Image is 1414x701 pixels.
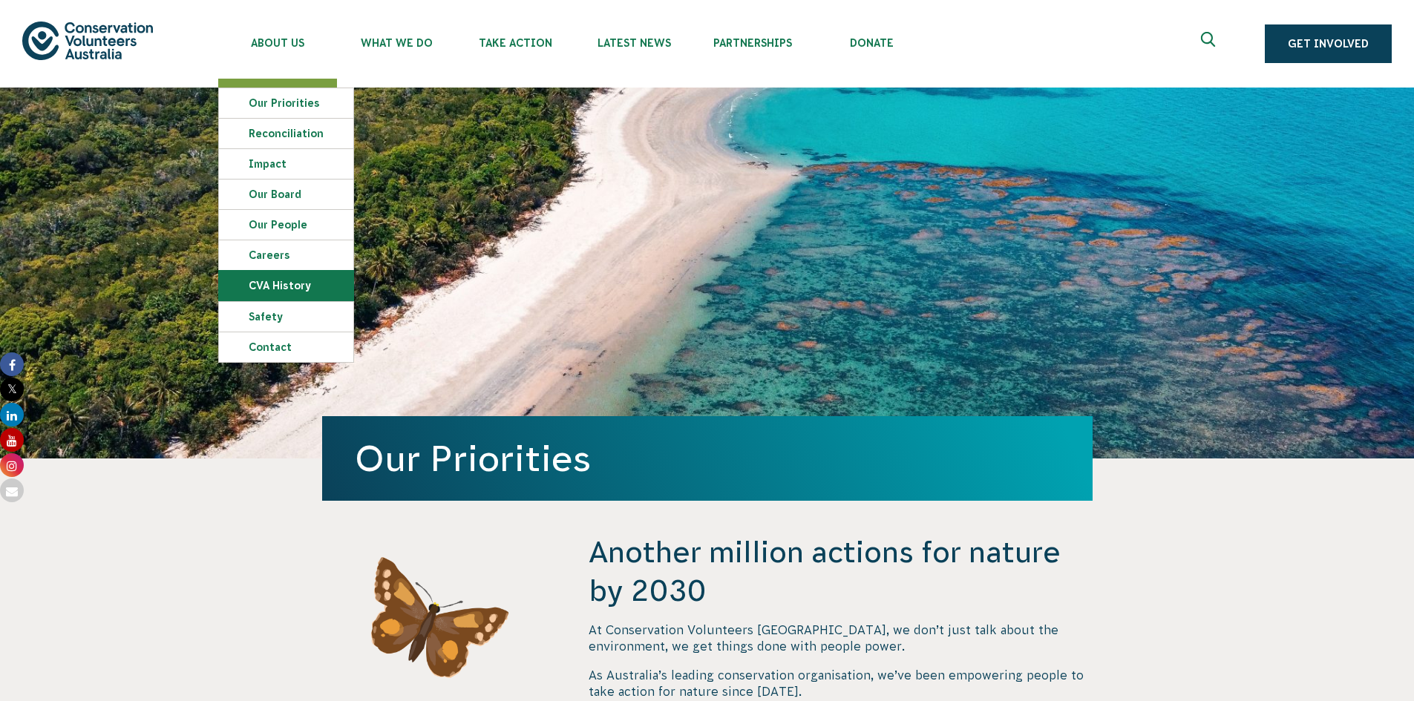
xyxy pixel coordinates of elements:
[575,37,693,49] span: Latest News
[22,22,153,59] img: logo.svg
[219,240,353,270] a: Careers
[355,438,1060,478] h1: Our Priorities
[1192,26,1228,62] button: Expand search box Close search box
[812,37,931,49] span: Donate
[219,149,353,179] a: Impact
[218,37,337,49] span: About Us
[219,119,353,148] a: Reconciliation
[219,210,353,240] a: Our People
[219,302,353,332] a: Safety
[219,271,353,300] a: CVA history
[589,622,1092,655] p: At Conservation Volunteers [GEOGRAPHIC_DATA], we don’t just talk about the environment, we get th...
[589,667,1092,700] p: As Australia’s leading conservation organisation, we’ve been empowering people to take action for...
[1201,32,1220,56] span: Expand search box
[219,180,353,209] a: Our Board
[1265,24,1392,63] a: Get Involved
[456,37,575,49] span: Take Action
[219,88,353,118] a: Our Priorities
[337,37,456,49] span: What We Do
[693,37,812,49] span: Partnerships
[219,332,353,362] a: Contact
[589,533,1092,610] h4: Another million actions for nature by 2030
